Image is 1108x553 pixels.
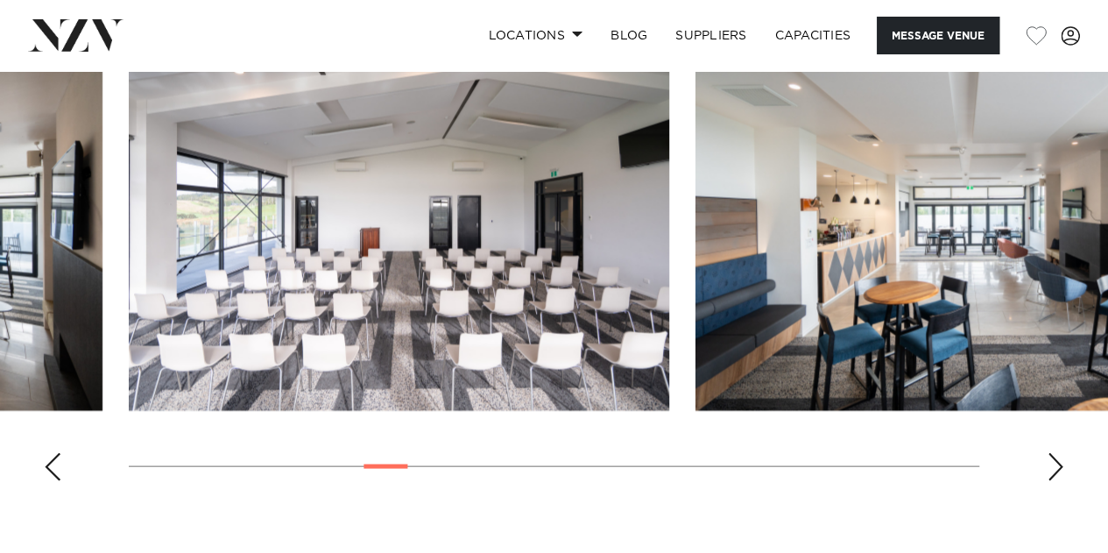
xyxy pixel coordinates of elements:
button: Message Venue [877,17,999,54]
a: Locations [474,17,596,54]
img: nzv-logo.png [28,19,124,51]
swiper-slide: 9 / 29 [129,14,669,411]
a: BLOG [596,17,661,54]
a: Capacities [761,17,865,54]
a: SUPPLIERS [661,17,760,54]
